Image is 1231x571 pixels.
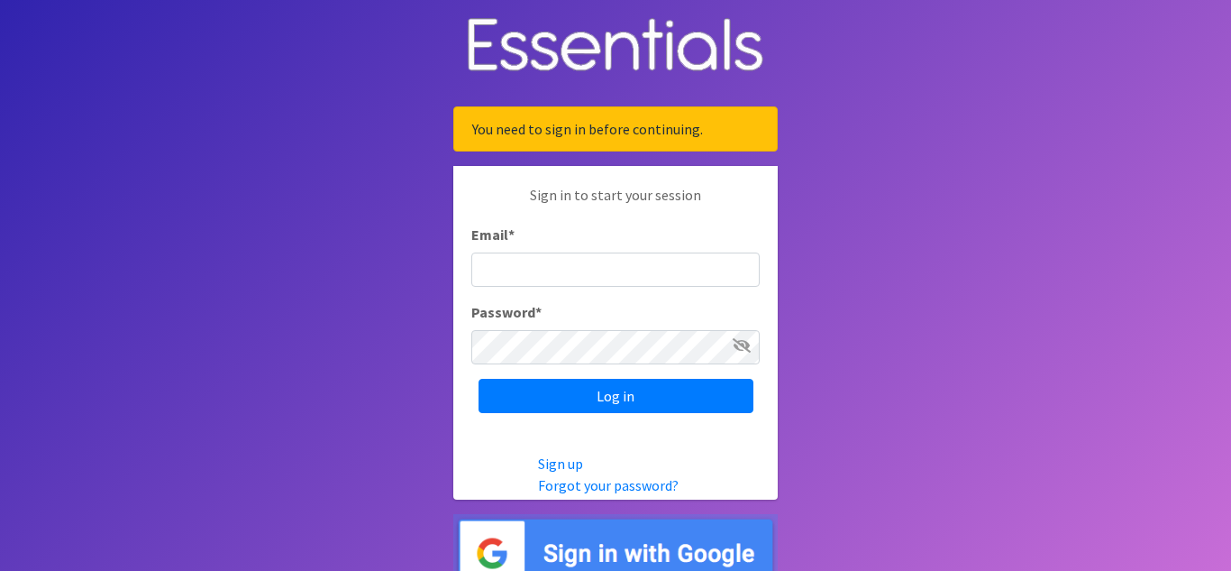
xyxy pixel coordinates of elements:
abbr: required [535,303,542,321]
abbr: required [508,226,515,244]
a: Sign up [538,455,583,473]
label: Email [471,224,515,245]
div: You need to sign in before continuing. [453,106,778,152]
label: Password [471,301,542,323]
a: Forgot your password? [538,476,679,494]
input: Log in [479,379,753,413]
p: Sign in to start your session [471,184,760,224]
